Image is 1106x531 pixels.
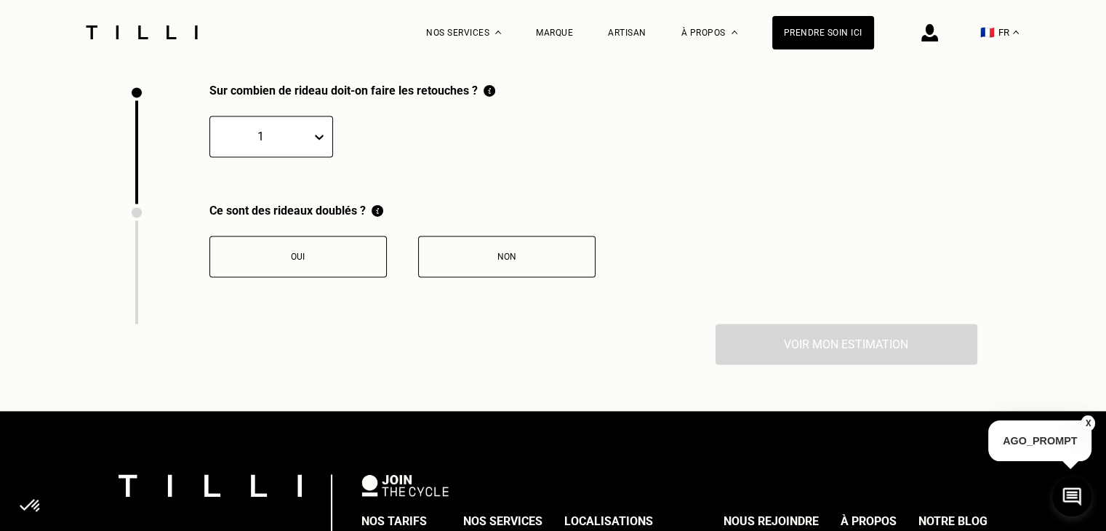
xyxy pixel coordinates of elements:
a: Artisan [608,28,646,38]
div: Oui [217,252,379,262]
button: X [1081,415,1095,431]
img: Menu déroulant [495,31,501,34]
div: Sur combien de rideau doit-on faire les retouches ? [209,84,495,97]
button: Oui [209,236,387,277]
a: Marque [536,28,573,38]
p: AGO_PROMPT [988,420,1091,461]
a: Prendre soin ici [772,16,874,49]
img: Menu déroulant à propos [732,31,737,34]
img: Comment compter le nombre de rideaux ? [484,84,495,97]
div: Non [426,252,588,262]
button: Non [418,236,596,277]
div: Ce sont des rideaux doublés ? [209,204,596,217]
img: menu déroulant [1013,31,1019,34]
img: logo Tilli [119,474,302,497]
img: Qu'est ce qu'une doublure ? [372,204,383,217]
img: icône connexion [921,24,938,41]
span: 🇫🇷 [980,25,995,39]
img: Logo du service de couturière Tilli [81,25,203,39]
img: logo Join The Cycle [361,474,449,496]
